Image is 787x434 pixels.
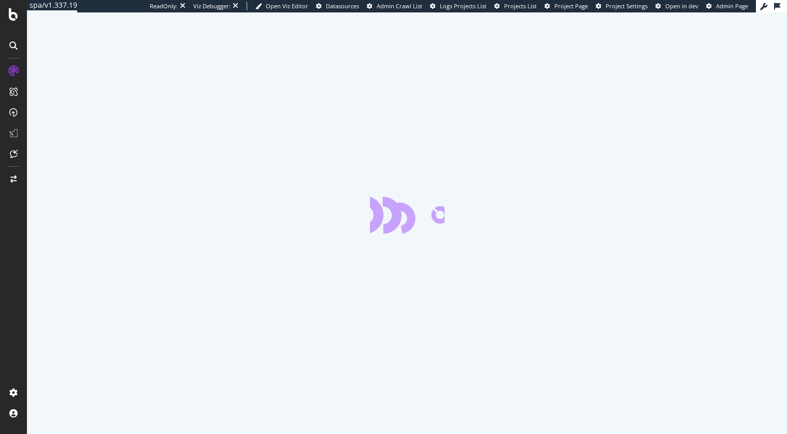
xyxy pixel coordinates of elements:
[606,2,648,10] span: Project Settings
[193,2,231,10] div: Viz Debugger:
[494,2,537,10] a: Projects List
[430,2,486,10] a: Logs Projects List
[440,2,486,10] span: Logs Projects List
[316,2,359,10] a: Datasources
[716,2,748,10] span: Admin Page
[554,2,588,10] span: Project Page
[706,2,748,10] a: Admin Page
[255,2,308,10] a: Open Viz Editor
[370,196,445,234] div: animation
[326,2,359,10] span: Datasources
[266,2,308,10] span: Open Viz Editor
[665,2,698,10] span: Open in dev
[545,2,588,10] a: Project Page
[655,2,698,10] a: Open in dev
[150,2,178,10] div: ReadOnly:
[504,2,537,10] span: Projects List
[596,2,648,10] a: Project Settings
[377,2,422,10] span: Admin Crawl List
[367,2,422,10] a: Admin Crawl List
